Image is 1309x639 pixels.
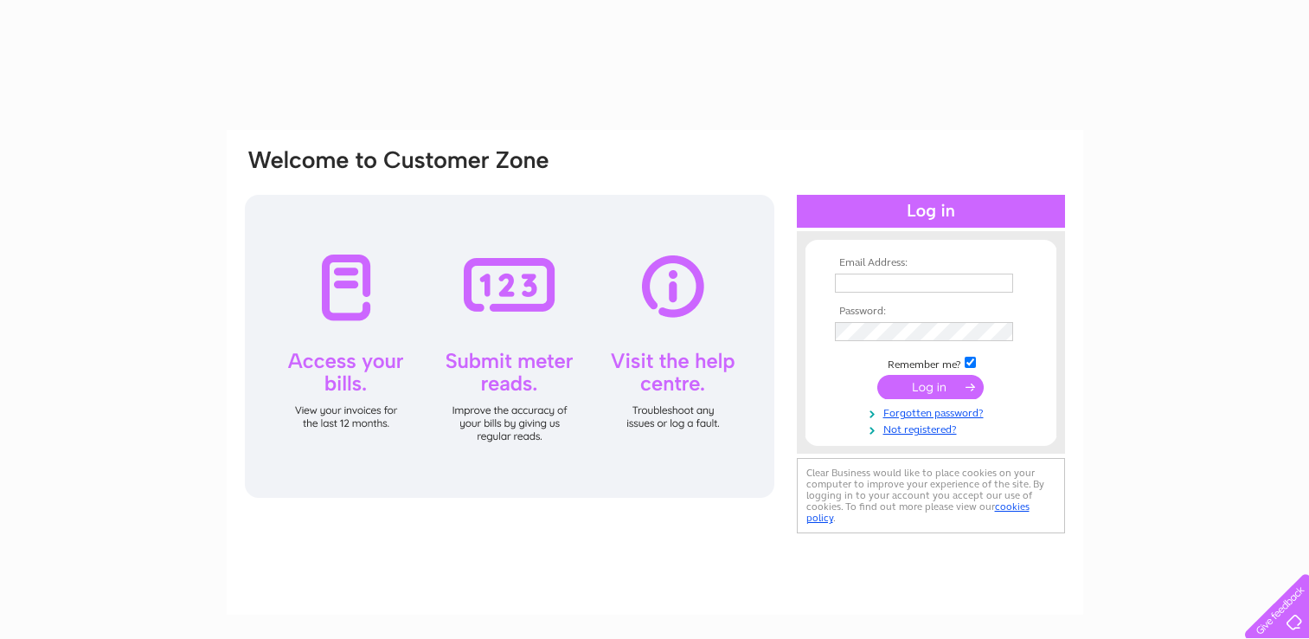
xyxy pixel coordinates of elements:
a: cookies policy [806,500,1030,524]
a: Not registered? [835,420,1031,436]
a: Forgotten password? [835,403,1031,420]
th: Password: [831,306,1031,318]
th: Email Address: [831,257,1031,269]
input: Submit [877,375,984,399]
td: Remember me? [831,354,1031,371]
div: Clear Business would like to place cookies on your computer to improve your experience of the sit... [797,458,1065,533]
